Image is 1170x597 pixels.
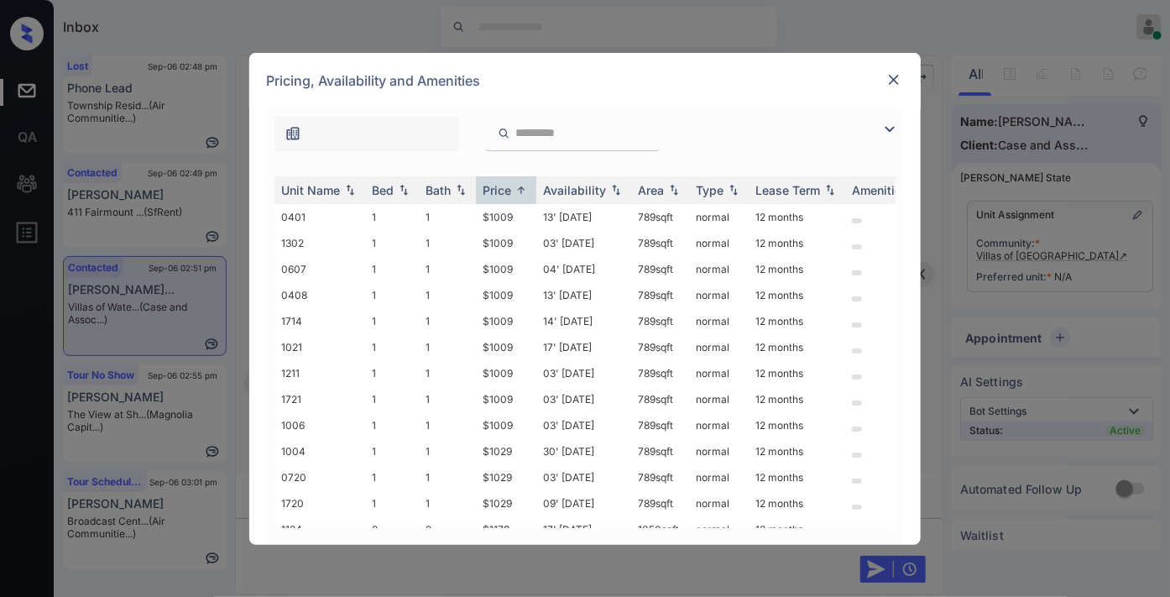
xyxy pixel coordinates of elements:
td: 0720 [274,464,365,490]
td: normal [689,204,749,230]
img: sorting [342,184,358,196]
td: 1 [365,490,419,516]
td: 12 months [749,334,845,360]
td: 03' [DATE] [536,230,631,256]
td: normal [689,438,749,464]
td: 12 months [749,464,845,490]
td: 1 [419,464,476,490]
td: 1302 [274,230,365,256]
td: 789 sqft [631,360,689,386]
td: $1029 [476,438,536,464]
td: 13' [DATE] [536,204,631,230]
td: 1 [365,464,419,490]
td: 1714 [274,308,365,334]
td: 1124 [274,516,365,542]
td: $1009 [476,230,536,256]
td: 1 [365,386,419,412]
div: Amenities [852,183,908,197]
td: 789 sqft [631,334,689,360]
td: 1 [365,256,419,282]
td: 1 [419,490,476,516]
td: 1 [365,308,419,334]
td: 1 [419,386,476,412]
td: 1 [365,282,419,308]
img: sorting [666,184,682,196]
div: Type [696,183,723,197]
td: 03' [DATE] [536,386,631,412]
td: 2 [365,516,419,542]
td: 1 [365,438,419,464]
td: $1009 [476,308,536,334]
td: 1720 [274,490,365,516]
td: 789 sqft [631,412,689,438]
div: Price [483,183,511,197]
td: 789 sqft [631,464,689,490]
td: 1 [419,204,476,230]
td: 12 months [749,204,845,230]
div: Unit Name [281,183,340,197]
td: 12 months [749,490,845,516]
td: 789 sqft [631,386,689,412]
td: 12 months [749,516,845,542]
td: 04' [DATE] [536,256,631,282]
td: normal [689,386,749,412]
td: 1 [365,360,419,386]
img: icon-zuma [498,126,510,141]
td: 789 sqft [631,308,689,334]
td: 1 [365,204,419,230]
td: normal [689,308,749,334]
td: $1009 [476,360,536,386]
td: normal [689,230,749,256]
td: $1029 [476,464,536,490]
td: 1 [419,412,476,438]
td: $1009 [476,386,536,412]
td: 12 months [749,438,845,464]
td: 789 sqft [631,282,689,308]
td: 12 months [749,256,845,282]
img: icon-zuma [880,119,900,139]
td: 17' [DATE] [536,334,631,360]
td: 1 [419,360,476,386]
div: Lease Term [755,183,820,197]
div: Bath [426,183,451,197]
td: normal [689,360,749,386]
td: 12 months [749,230,845,256]
td: 1 [419,282,476,308]
td: 13' [DATE] [536,282,631,308]
td: 1006 [274,412,365,438]
td: 17' [DATE] [536,516,631,542]
td: 12 months [749,282,845,308]
div: Pricing, Availability and Amenities [249,53,921,108]
td: normal [689,282,749,308]
img: sorting [395,184,412,196]
td: normal [689,490,749,516]
td: normal [689,334,749,360]
td: $1009 [476,204,536,230]
td: 1 [365,230,419,256]
img: sorting [608,184,624,196]
td: 1721 [274,386,365,412]
td: $1009 [476,256,536,282]
td: $1029 [476,490,536,516]
td: 12 months [749,412,845,438]
td: normal [689,464,749,490]
td: 03' [DATE] [536,464,631,490]
td: 0408 [274,282,365,308]
img: sorting [513,184,530,196]
td: normal [689,256,749,282]
img: close [885,71,902,88]
td: 1 [365,412,419,438]
td: 1050 sqft [631,516,689,542]
td: 1021 [274,334,365,360]
td: 789 sqft [631,490,689,516]
div: Bed [372,183,394,197]
td: 789 sqft [631,204,689,230]
td: 12 months [749,308,845,334]
td: $1009 [476,412,536,438]
td: 03' [DATE] [536,412,631,438]
td: $1009 [476,282,536,308]
img: icon-zuma [285,125,301,142]
td: normal [689,516,749,542]
td: 12 months [749,386,845,412]
td: 30' [DATE] [536,438,631,464]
